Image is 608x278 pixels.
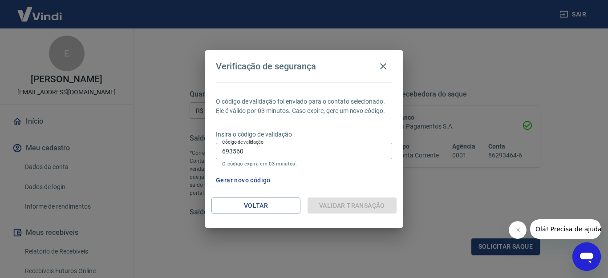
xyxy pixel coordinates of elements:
[5,6,75,13] span: Olá! Precisa de ajuda?
[216,97,392,116] p: O código de validação foi enviado para o contato selecionado. Ele é válido por 03 minutos. Caso e...
[222,139,263,145] label: Código de validação
[211,197,300,214] button: Voltar
[222,161,386,167] p: O código expira em 03 minutos.
[216,130,392,139] p: Insira o código de validação
[216,61,316,72] h4: Verificação de segurança
[530,219,601,239] iframe: Mensagem da empresa
[509,221,527,239] iframe: Fechar mensagem
[572,242,601,271] iframe: Botão para abrir a janela de mensagens
[212,172,274,189] button: Gerar novo código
